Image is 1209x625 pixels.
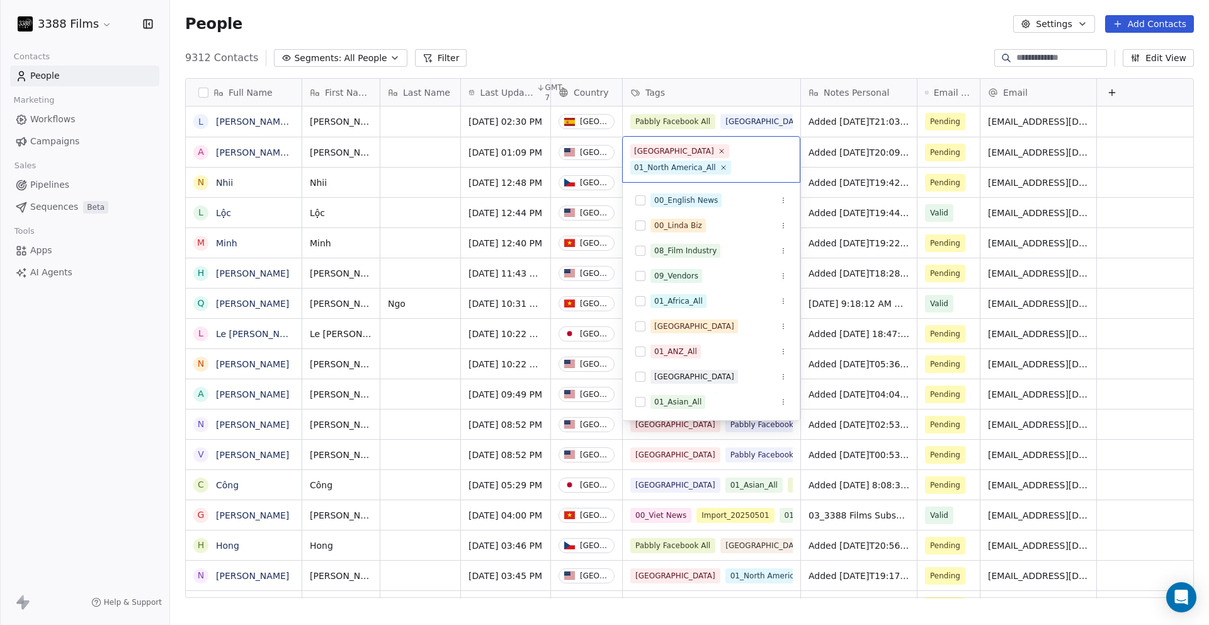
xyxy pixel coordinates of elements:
div: [GEOGRAPHIC_DATA] [654,321,734,332]
div: 01_Africa_All [654,295,703,307]
div: 01_Asian_All [654,396,701,408]
div: 01_ANZ_All [654,346,697,357]
div: 09_Vendors [654,270,698,282]
div: [GEOGRAPHIC_DATA] [634,146,714,157]
div: 01_North America_All [634,162,716,173]
div: 00_English News [654,195,718,206]
div: 00_Linda Biz [654,220,702,231]
div: [GEOGRAPHIC_DATA] [654,371,734,382]
div: 08_Film Industry [654,245,717,256]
